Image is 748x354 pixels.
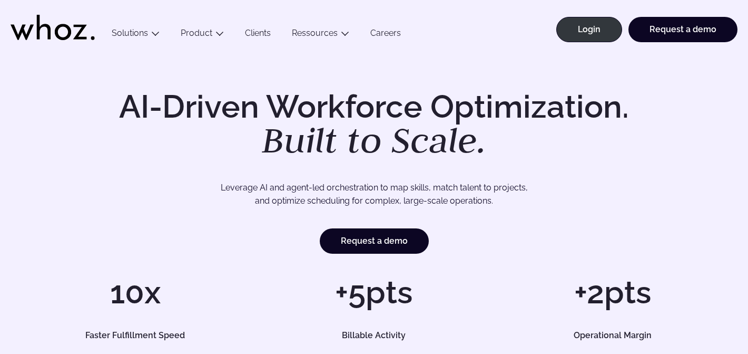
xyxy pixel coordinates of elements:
p: Leverage AI and agent-led orchestration to map skills, match talent to projects, and optimize sch... [56,181,692,208]
h5: Billable Activity [271,331,477,340]
h1: AI-Driven Workforce Optimization. [104,91,644,158]
h1: 10x [21,276,249,308]
a: Ressources [292,28,338,38]
a: Request a demo [320,228,429,254]
h5: Operational Margin [510,331,715,340]
a: Product [181,28,212,38]
button: Ressources [281,28,360,42]
a: Clients [234,28,281,42]
a: Login [556,17,622,42]
a: Careers [360,28,411,42]
h5: Faster Fulfillment Speed [33,331,238,340]
a: Request a demo [628,17,737,42]
h1: +5pts [260,276,488,308]
button: Product [170,28,234,42]
em: Built to Scale. [262,117,486,163]
button: Solutions [101,28,170,42]
h1: +2pts [499,276,727,308]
